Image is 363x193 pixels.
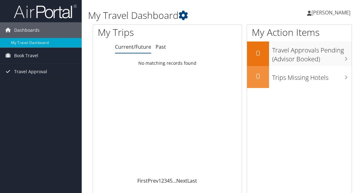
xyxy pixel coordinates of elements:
[137,177,148,184] a: First
[156,43,166,50] a: Past
[148,177,158,184] a: Prev
[247,48,269,58] h2: 0
[93,58,242,69] td: No matching records found
[115,43,151,50] a: Current/Future
[14,22,40,38] span: Dashboards
[272,43,352,63] h3: Travel Approvals Pending (Advisor Booked)
[88,9,267,22] h1: My Travel Dashboard
[14,64,47,80] span: Travel Approval
[247,41,352,66] a: 0Travel Approvals Pending (Advisor Booked)
[14,4,77,19] img: airportal-logo.png
[164,177,167,184] a: 3
[98,26,175,39] h1: My Trips
[173,177,176,184] span: …
[247,26,352,39] h1: My Action Items
[167,177,170,184] a: 4
[311,9,350,16] span: [PERSON_NAME]
[158,177,161,184] a: 1
[14,48,38,63] span: Book Travel
[247,66,352,88] a: 0Trips Missing Hotels
[187,177,197,184] a: Last
[161,177,164,184] a: 2
[247,71,269,81] h2: 0
[272,70,352,82] h3: Trips Missing Hotels
[307,3,357,22] a: [PERSON_NAME]
[170,177,173,184] a: 5
[176,177,187,184] a: Next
